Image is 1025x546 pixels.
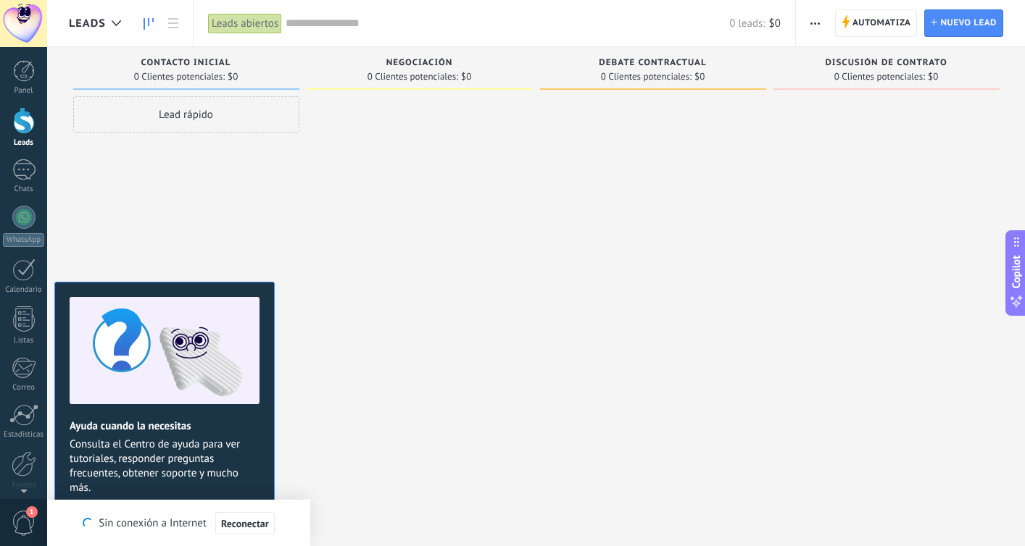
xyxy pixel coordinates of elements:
[215,512,275,535] button: Reconectar
[781,58,992,70] div: Discusión de contrato
[228,72,238,81] span: $0
[386,58,453,68] span: Negociación
[314,58,526,70] div: Negociación
[1009,256,1024,289] span: Copilot
[601,72,692,81] span: 0 Clientes potenciales:
[461,72,471,81] span: $0
[3,86,45,96] div: Panel
[80,58,292,70] div: Contacto inicial
[70,437,260,495] span: Consulta el Centro de ayuda para ver tutoriales, responder preguntas frecuentes, obtener soporte ...
[136,9,161,38] a: Leads
[852,10,911,36] span: Automatiza
[3,233,44,247] div: WhatsApp
[221,518,269,529] span: Reconectar
[73,96,299,133] div: Lead rápido
[3,285,45,295] div: Calendario
[368,72,458,81] span: 0 Clientes potenciales:
[547,58,759,70] div: Debate contractual
[141,58,231,68] span: Contacto inicial
[769,17,781,30] span: $0
[26,506,38,518] span: 1
[83,511,274,535] div: Sin conexión a Internet
[69,17,106,30] span: Leads
[208,13,282,34] div: Leads abiertos
[3,138,45,148] div: Leads
[834,72,925,81] span: 0 Clientes potenciales:
[924,9,1003,37] a: Nuevo lead
[729,17,765,30] span: 0 leads:
[805,9,826,37] button: Más
[3,336,45,345] div: Listas
[928,72,938,81] span: $0
[599,58,706,68] span: Debate contractual
[694,72,705,81] span: $0
[835,9,918,37] a: Automatiza
[70,419,260,433] h2: Ayuda cuando la necesitas
[3,185,45,194] div: Chats
[161,9,186,38] a: Lista
[825,58,947,68] span: Discusión de contrato
[3,430,45,440] div: Estadísticas
[3,383,45,392] div: Correo
[940,10,997,36] span: Nuevo lead
[134,72,225,81] span: 0 Clientes potenciales:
